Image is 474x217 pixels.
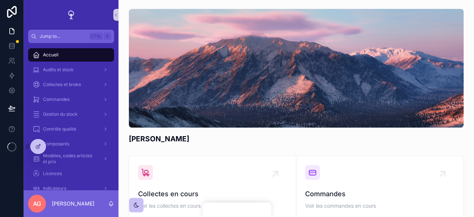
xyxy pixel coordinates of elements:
[43,126,76,132] span: Contrôle qualité
[33,199,41,208] span: AG
[43,82,81,88] span: Collectes et broke
[129,134,189,144] h1: [PERSON_NAME]
[43,96,70,102] span: Commandes
[40,33,87,39] span: Jump to...
[28,122,114,136] a: Contrôle qualité
[43,67,74,73] span: Audits et stock
[28,48,114,62] a: Accueil
[43,52,59,58] span: Accueil
[90,33,103,40] span: Ctrl
[138,189,287,199] span: Collectes en cours
[305,189,454,199] span: Commandes
[28,152,114,165] a: Modèles, codes articles et prix
[43,141,69,147] span: Composants
[43,171,62,177] span: Licences
[28,78,114,91] a: Collectes et broke
[28,167,114,180] a: Licences
[28,63,114,76] a: Audits et stock
[65,9,77,21] img: App logo
[305,202,454,210] span: Voir les commandes en cours
[104,33,110,39] span: K
[43,111,78,117] span: Gestion du stock
[24,43,118,190] div: scrollable content
[28,137,114,151] a: Composants
[138,202,287,210] span: Voir les collectes en cours
[43,185,66,191] span: Indicateurs
[28,30,114,43] button: Jump to...CtrlK
[28,108,114,121] a: Gestion du stock
[28,182,114,195] a: Indicateurs
[43,153,97,165] span: Modèles, codes articles et prix
[52,200,94,207] p: [PERSON_NAME]
[28,93,114,106] a: Commandes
